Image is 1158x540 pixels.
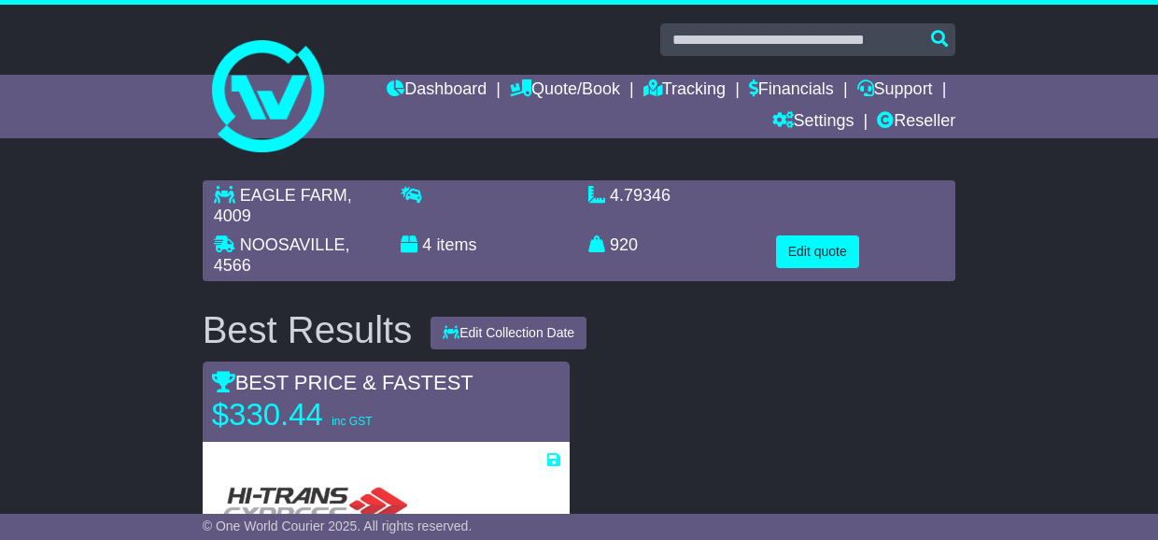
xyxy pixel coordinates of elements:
span: , 4009 [214,186,352,225]
span: 4 [422,235,431,254]
a: Reseller [877,107,955,138]
a: Quote/Book [510,75,620,107]
a: Support [857,75,933,107]
span: 920 [610,235,638,254]
span: items [436,235,476,254]
span: BEST PRICE & FASTEST [212,371,473,394]
span: © One World Courier 2025. All rights reserved. [203,519,473,533]
span: inc GST [332,415,372,428]
span: NOOSAVILLE [240,235,346,254]
p: $330.44 [212,396,445,433]
a: Financials [749,75,834,107]
span: , 4566 [214,235,350,275]
a: Settings [772,107,854,138]
span: 4.79346 [610,186,671,205]
a: Tracking [643,75,726,107]
button: Edit quote [776,235,859,268]
img: HiTrans (Machship): General [212,470,416,530]
button: Edit Collection Date [431,317,586,349]
div: Best Results [193,309,422,350]
span: EAGLE FARM [240,186,347,205]
a: Dashboard [387,75,487,107]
